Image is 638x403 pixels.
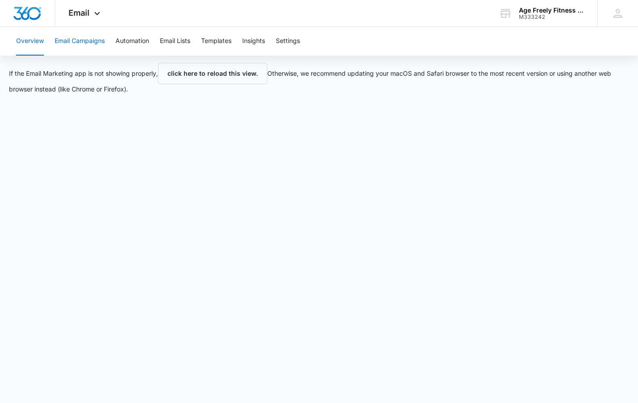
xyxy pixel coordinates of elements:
[69,8,90,17] span: Email
[276,27,300,56] button: Settings
[242,27,265,56] button: Insights
[116,27,149,56] button: Automation
[158,63,267,84] button: click here to reload this view.
[201,27,231,56] button: Templates
[519,14,584,20] div: account id
[9,63,629,94] p: If the Email Marketing app is not showing properly, Otherwise, we recommend updating your macOS a...
[16,27,44,56] button: Overview
[160,27,190,56] button: Email Lists
[55,27,105,56] button: Email Campaigns
[519,7,584,14] div: account name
